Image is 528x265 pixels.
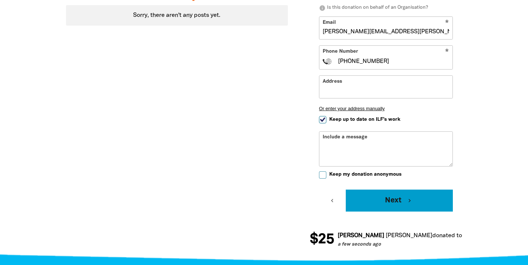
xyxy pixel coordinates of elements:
[310,228,462,251] div: Donation stream
[319,4,453,12] p: Is this donation on behalf of an Organisation?
[431,233,461,238] span: donated to
[308,232,333,247] span: $25
[329,197,335,204] i: chevron_left
[66,5,288,26] div: Paginated content
[319,116,326,123] input: Keep up to date on ILF's work
[336,233,383,238] em: [PERSON_NAME]
[66,5,288,26] div: Sorry, there aren't any posts yet.
[445,49,449,56] i: Required
[346,190,453,212] button: Next chevron_right
[329,116,400,123] span: Keep up to date on ILF's work
[384,233,431,238] em: [PERSON_NAME]
[319,171,326,179] input: Keep my donation anonymous
[319,106,453,111] button: Or enter your address manually
[406,197,413,204] i: chevron_right
[329,171,401,178] span: Keep my donation anonymous
[319,5,326,11] i: info
[319,190,346,212] button: chevron_left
